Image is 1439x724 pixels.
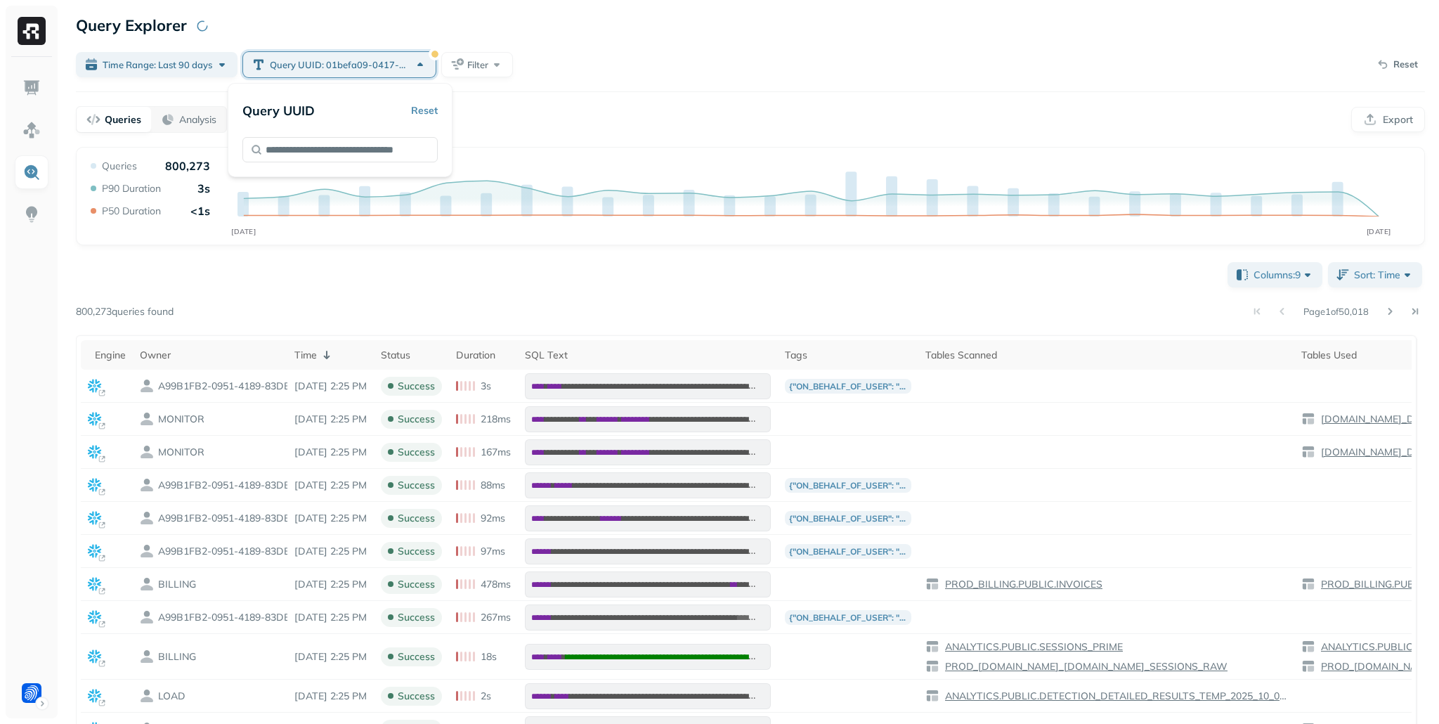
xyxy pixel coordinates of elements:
p: <1s [190,204,210,218]
p: Queries [105,113,141,127]
p: ANALYTICS.PUBLIC.DETECTION_DETAILED_RESULTS_TEMP_2025_10_08_11 [942,690,1287,703]
button: Columns:9 [1228,262,1322,287]
button: Filter [441,52,513,77]
a: ANALYTICS.PUBLIC.SESSIONS_PRIME [939,640,1123,654]
img: Forter [22,683,41,703]
tspan: [DATE] [1367,227,1391,236]
p: Oct 8, 2025 2:25 PM [294,479,367,492]
p: success [398,413,435,426]
p: success [398,650,435,664]
p: Oct 8, 2025 2:25 PM [294,690,367,703]
img: table [925,689,939,703]
img: table [1301,640,1315,654]
p: 18s [481,650,497,664]
p: success [398,446,435,459]
p: {"on_behalf_of_user": "a99b1fb2-0951-4189-83de-c540ac2dadb9", "databricks_notebook_path": "/Repos... [785,544,911,559]
p: Oct 8, 2025 2:25 PM [294,512,367,525]
p: success [398,611,435,624]
a: PROD_BILLING.PUBLIC.INVOICES [939,578,1102,591]
button: Reset [411,98,438,123]
p: BILLING [158,578,196,591]
p: 2s [481,690,491,703]
span: Time Range: Last 90 days [103,58,212,72]
p: Page 1 of 50,018 [1303,305,1369,318]
p: {"on_behalf_of_user": "a99b1fb2-0951-4189-83de-c540ac2dadb9", "databricks_notebook_path": "/Repos... [785,379,911,394]
button: Reset [1369,53,1425,76]
img: table [1301,659,1315,673]
p: 800,273 [165,159,210,173]
p: A99B1FB2-0951-4189-83DE-C540AC2DADB9 [158,479,299,492]
p: A99B1FB2-0951-4189-83DE-C540AC2DADB9 [158,545,299,558]
p: Oct 8, 2025 2:25 PM [294,578,367,591]
p: Oct 8, 2025 2:25 PM [294,650,367,664]
p: 97ms [481,545,505,558]
p: Analysis [179,113,216,127]
p: MONITOR [158,413,204,426]
p: {"on_behalf_of_user": "a99b1fb2-0951-4189-83de-c540ac2dadb9", "databricks_notebook_path": "/Repos... [785,511,911,526]
p: 3s [481,380,491,393]
div: Status [381,349,442,362]
p: 800,273 queries found [76,305,174,318]
p: MONITOR [158,446,204,459]
span: Filter [467,58,488,72]
p: success [398,578,435,591]
div: Tables Scanned [925,349,1287,362]
img: Query Explorer [22,163,41,181]
p: Oct 8, 2025 2:25 PM [294,545,367,558]
p: 167ms [481,446,511,459]
div: Engine [95,349,126,362]
img: Insights [22,205,41,224]
p: Oct 8, 2025 2:25 PM [294,413,367,426]
p: LOAD [158,690,185,703]
img: Assets [22,121,41,139]
p: ANALYTICS.PUBLIC.SESSIONS_PRIME [942,640,1123,654]
p: 88ms [481,479,505,492]
button: Query UUID: 01befa09-0417-4a7b-001b-5903596bdd0a [243,52,436,77]
p: A99B1FB2-0951-4189-83DE-C540AC2DADB9 [158,380,299,393]
p: {"on_behalf_of_user": "a99b1fb2-0951-4189-83de-c540ac2dadb9", "databricks_notebook_path": "/Repos... [785,610,911,625]
span: Sort: Time [1354,268,1414,282]
p: A99B1FB2-0951-4189-83DE-C540AC2DADB9 [158,611,299,624]
p: 478ms [481,578,511,591]
p: 3s [197,181,210,195]
button: Time Range: Last 90 days [76,52,237,77]
p: A99B1FB2-0951-4189-83DE-C540AC2DADB9 [158,512,299,525]
p: Oct 8, 2025 2:25 PM [294,380,367,393]
p: Query UUID [242,103,315,119]
p: P50 Duration [102,205,161,218]
p: 267ms [481,611,511,624]
img: table [1301,445,1315,459]
p: success [398,380,435,393]
div: Owner [140,349,280,362]
p: BILLING [158,650,196,664]
p: P90 Duration [102,182,161,195]
p: success [398,545,435,558]
p: Reset [1393,58,1418,72]
img: table [1301,577,1315,591]
span: Query UUID: 01befa09-0417-4a7b-001b-5903596bdd0a [270,58,410,72]
div: Tags [785,349,911,362]
button: Export [1351,107,1425,132]
img: Ryft [18,17,46,45]
img: table [925,577,939,591]
span: Columns: 9 [1254,268,1315,282]
p: {"on_behalf_of_user": "a99b1fb2-0951-4189-83de-c540ac2dadb9", "databricks_notebook_path": "/Repos... [785,478,911,493]
p: PROD_BILLING.PUBLIC.INVOICES [942,578,1102,591]
img: table [925,640,939,654]
div: Duration [456,349,511,362]
div: Time [294,347,367,363]
p: success [398,479,435,492]
p: Queries [102,160,137,173]
button: Sort: Time [1328,262,1422,287]
p: success [398,690,435,703]
a: ANALYTICS.PUBLIC.DETECTION_DETAILED_RESULTS_TEMP_2025_10_08_11 [939,690,1287,703]
p: PROD_[DOMAIN_NAME]_[DOMAIN_NAME]_SESSIONS_RAW [942,660,1228,673]
p: Query Explorer [76,13,187,38]
tspan: [DATE] [231,227,256,236]
div: SQL Text [525,349,771,362]
p: success [398,512,435,525]
p: Oct 8, 2025 2:25 PM [294,446,367,459]
img: table [925,659,939,673]
p: 92ms [481,512,505,525]
p: 218ms [481,413,511,426]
